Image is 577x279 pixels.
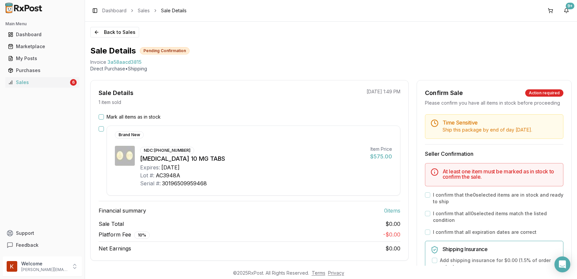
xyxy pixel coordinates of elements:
div: Action required [525,89,563,97]
label: I confirm that all 0 selected items match the listed condition [433,210,563,224]
button: 9+ [561,5,572,16]
div: Brand New [115,131,144,139]
button: My Posts [3,53,82,64]
div: Invoice [90,59,106,65]
button: Purchases [3,65,82,76]
button: Feedback [3,239,82,251]
span: Sale Total [99,220,124,228]
button: Sales6 [3,77,82,88]
div: Lot #: [140,171,154,179]
a: Dashboard [5,29,79,41]
span: 3a58aacd3815 [108,59,141,65]
div: Purchases [8,67,77,74]
span: 0 item s [384,207,400,215]
h5: Time Sensitive [443,120,558,125]
label: I confirm that the 0 selected items are in stock and ready to ship [433,192,563,205]
div: 10 % [134,232,150,239]
button: Back to Sales [90,27,139,38]
div: Open Intercom Messenger [554,256,570,272]
a: Privacy [328,270,344,276]
span: - $0.00 [383,231,400,238]
div: AC3948A [156,171,180,179]
div: Confirm Sale [425,88,463,98]
img: RxPost Logo [3,3,45,13]
div: [MEDICAL_DATA] 10 MG TABS [140,154,365,163]
div: NDC: [PHONE_NUMBER] [140,147,194,154]
span: Financial summary [99,207,146,215]
span: Net Earnings [99,244,131,252]
img: User avatar [7,261,17,272]
h5: Shipping Insurance [443,246,558,252]
h1: Sale Details [90,46,136,56]
p: Direct Purchase • Shipping [90,65,572,72]
div: 9+ [566,3,574,9]
div: Dashboard [8,31,77,38]
span: Feedback [16,242,39,248]
button: Marketplace [3,41,82,52]
p: Welcome [21,260,67,267]
div: [DATE] [161,163,180,171]
p: [PERSON_NAME][EMAIL_ADDRESS][DOMAIN_NAME] [21,267,67,272]
div: Sales [8,79,69,86]
a: Dashboard [102,7,126,14]
a: Purchases [5,64,79,76]
h2: Main Menu [5,21,79,27]
div: Sale Details [99,88,133,98]
div: Serial #: [140,179,161,187]
button: Support [3,227,82,239]
label: Add shipping insurance for $0.00 ( 1.5 % of order value) [440,257,558,270]
div: Please confirm you have all items in stock before proceeding [425,100,563,106]
div: Item Price [370,146,392,152]
a: Marketplace [5,41,79,52]
div: Expires: [140,163,160,171]
a: Terms [312,270,325,276]
a: Sales6 [5,76,79,88]
span: Platform Fee [99,231,150,239]
a: My Posts [5,52,79,64]
label: Mark all items as in stock [107,114,161,120]
span: Ship this package by end of day [DATE] . [443,127,532,133]
h5: At least one item must be marked as in stock to confirm the sale. [443,169,558,179]
span: $0.00 [385,220,400,228]
div: 6 [70,79,77,86]
button: Dashboard [3,29,82,40]
p: [DATE] 1:49 PM [367,88,400,95]
div: Pending Confirmation [140,47,190,54]
span: Sale Details [161,7,187,14]
img: Jardiance 10 MG TABS [115,146,135,166]
div: $575.00 [370,152,392,160]
div: Marketplace [8,43,77,50]
div: My Posts [8,55,77,62]
h3: Seller Confirmation [425,150,563,158]
p: 1 item sold [99,99,121,106]
a: Sales [138,7,150,14]
div: 30196509959468 [162,179,207,187]
nav: breadcrumb [102,7,187,14]
span: $0.00 [385,245,400,252]
label: I confirm that all expiration dates are correct [433,229,536,235]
